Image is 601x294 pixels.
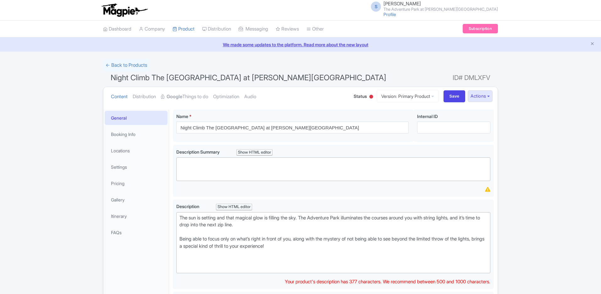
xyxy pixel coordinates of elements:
[176,149,221,155] span: Description Summary
[236,149,273,156] div: Show HTML editor
[285,278,490,286] div: Your product's description has 377 characters. We recommend between 500 and 1000 characters.
[167,93,182,100] strong: Google
[111,87,128,107] a: Content
[105,193,168,207] a: Gallery
[105,209,168,223] a: Itinerary
[173,20,195,38] a: Product
[103,59,150,71] a: ← Back to Products
[354,93,367,99] span: Status
[383,7,498,11] small: The Adventure Park at [PERSON_NAME][GEOGRAPHIC_DATA]
[4,41,597,48] a: We made some updates to the platform. Read more about the new layout
[105,127,168,141] a: Booking Info
[161,87,208,107] a: GoogleThings to do
[176,204,200,209] span: Description
[276,20,299,38] a: Reviews
[468,90,493,102] button: Actions
[139,20,165,38] a: Company
[463,24,498,33] a: Subscription
[239,20,268,38] a: Messaging
[105,111,168,125] a: General
[105,176,168,190] a: Pricing
[453,71,490,84] span: ID# DMLXFV
[105,225,168,240] a: FAQs
[383,12,396,17] a: Profile
[105,144,168,158] a: Locations
[383,1,421,7] span: [PERSON_NAME]
[417,114,438,119] span: Internal ID
[103,20,131,38] a: Dashboard
[244,87,256,107] a: Audio
[377,90,438,102] a: Version: Primary Product
[590,41,595,48] button: Close announcement
[133,87,156,107] a: Distribution
[176,114,188,119] span: Name
[371,2,381,12] span: S
[100,3,149,17] img: logo-ab69f6fb50320c5b225c76a69d11143b.png
[216,204,252,210] div: Show HTML editor
[111,73,386,82] span: Night Climb The [GEOGRAPHIC_DATA] at [PERSON_NAME][GEOGRAPHIC_DATA]
[105,160,168,174] a: Settings
[202,20,231,38] a: Distribution
[444,90,466,102] input: Save
[367,1,498,11] a: S [PERSON_NAME] The Adventure Park at [PERSON_NAME][GEOGRAPHIC_DATA]
[213,87,239,107] a: Optimization
[179,214,487,271] div: The sun is setting and that magical glow is filling the sky. The Adventure Park illuminates the c...
[306,20,324,38] a: Other
[368,92,374,102] div: Inactive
